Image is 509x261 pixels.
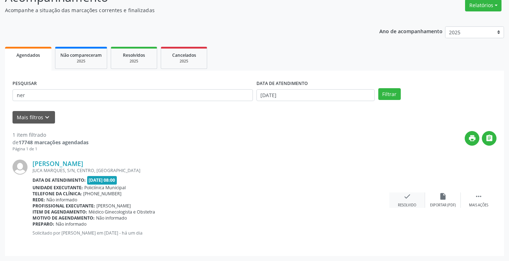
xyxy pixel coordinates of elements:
p: Ano de acompanhamento [379,26,443,35]
div: 1 item filtrado [13,131,89,139]
i: check [403,192,411,200]
span: [DATE] 08:00 [87,176,117,184]
label: PESQUISAR [13,78,37,89]
b: Preparo: [33,221,54,227]
i:  [485,134,493,142]
img: img [13,160,28,175]
button: Mais filtroskeyboard_arrow_down [13,111,55,124]
b: Profissional executante: [33,203,95,209]
span: Médico Ginecologista e Obstetra [89,209,155,215]
label: DATA DE ATENDIMENTO [256,78,308,89]
input: Nome, CNS [13,89,253,101]
b: Motivo de agendamento: [33,215,95,221]
span: Não compareceram [60,52,102,58]
b: Telefone da clínica: [33,191,82,197]
div: de [13,139,89,146]
span: Não informado [96,215,127,221]
span: Policlínica Municipal [84,185,126,191]
span: [PERSON_NAME] [96,203,131,209]
button:  [482,131,496,146]
button: Filtrar [378,88,401,100]
span: Resolvidos [123,52,145,58]
div: 2025 [116,59,152,64]
b: Rede: [33,197,45,203]
div: Resolvido [398,203,416,208]
b: Unidade executante: [33,185,83,191]
div: Exportar (PDF) [430,203,456,208]
button: print [465,131,479,146]
input: Selecione um intervalo [256,89,375,101]
i: print [468,134,476,142]
b: Data de atendimento: [33,177,86,183]
span: Agendados [16,52,40,58]
div: Página 1 de 1 [13,146,89,152]
i: insert_drive_file [439,192,447,200]
div: 2025 [166,59,202,64]
i:  [475,192,483,200]
a: [PERSON_NAME] [33,160,83,167]
div: Mais ações [469,203,488,208]
div: JUCA MARQUES, S/N, CENTRO, [GEOGRAPHIC_DATA] [33,167,389,174]
div: 2025 [60,59,102,64]
span: Não informado [56,221,86,227]
span: Cancelados [172,52,196,58]
p: Acompanhe a situação das marcações correntes e finalizadas [5,6,354,14]
span: Não informado [46,197,77,203]
span: [PHONE_NUMBER] [83,191,121,197]
b: Item de agendamento: [33,209,87,215]
i: keyboard_arrow_down [43,114,51,121]
strong: 17748 marcações agendadas [19,139,89,146]
p: Solicitado por [PERSON_NAME] em [DATE] - há um dia [33,230,389,236]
